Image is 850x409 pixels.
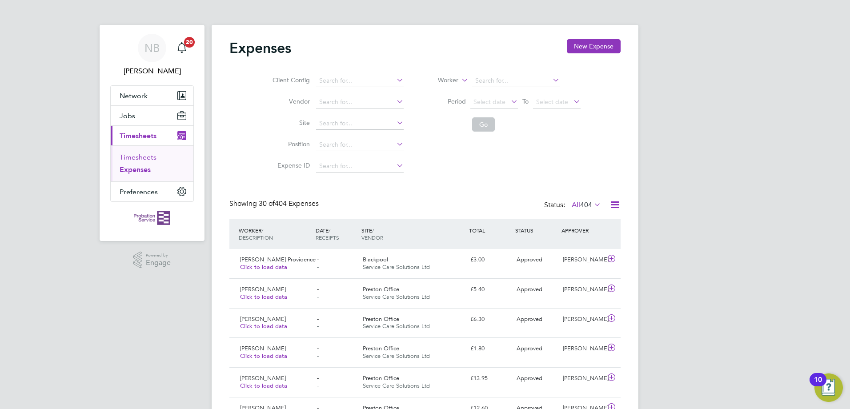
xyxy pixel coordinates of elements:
span: / [329,227,330,234]
div: [PERSON_NAME] [559,253,605,267]
span: - [317,263,319,271]
span: Select date [473,98,505,106]
span: Preston Office [363,374,399,382]
span: 404 Expenses [259,199,319,208]
span: Preferences [120,188,158,196]
div: [PERSON_NAME] [559,371,605,386]
button: New Expense [567,39,621,53]
span: Network [120,92,148,100]
span: / [372,227,374,234]
span: Nigel Bennett [110,66,194,76]
div: [PERSON_NAME] [559,282,605,297]
button: Network [111,86,193,105]
div: £13.95 [467,371,513,386]
span: [PERSON_NAME] [240,345,286,352]
button: Preferences [111,182,193,201]
span: Blackpool [363,256,388,263]
div: TOTAL [467,222,513,238]
input: Search for... [316,96,404,108]
button: Go [472,117,495,132]
span: [PERSON_NAME] [240,374,286,382]
span: Service Care Solutions Ltd [363,293,430,301]
span: Service Care Solutions Ltd [363,382,430,389]
a: 20 [173,34,191,62]
span: Jobs [120,112,135,120]
span: To [520,96,531,107]
div: Timesheets [111,145,193,181]
div: WORKER [237,222,313,245]
span: / [261,227,263,234]
span: 404 [580,200,592,209]
div: £3.00 [467,253,513,267]
a: Timesheets [120,153,156,161]
span: [PERSON_NAME] [240,315,286,323]
a: Go to home page [110,211,194,225]
span: DESCRIPTION [239,234,273,241]
div: Status: [544,199,603,212]
label: Expense ID [270,161,310,169]
span: - [317,374,319,382]
span: Preston Office [363,315,399,323]
span: NB [144,42,160,54]
div: [PERSON_NAME] [559,312,605,327]
span: Service Care Solutions Ltd [363,263,430,271]
span: Approved [517,256,542,263]
h2: Expenses [229,39,291,57]
span: Select date [536,98,568,106]
span: Click to load data [240,293,287,301]
input: Search for... [316,160,404,172]
span: 30 of [259,199,275,208]
span: - [317,352,319,360]
span: Preston Office [363,345,399,352]
span: - [317,293,319,301]
a: Expenses [120,165,151,174]
input: Search for... [316,75,404,87]
span: - [317,256,319,263]
span: [PERSON_NAME] Providence [240,256,316,263]
label: Period [426,97,466,105]
span: Service Care Solutions Ltd [363,322,430,330]
div: £5.40 [467,282,513,297]
span: Click to load data [240,352,287,360]
button: Jobs [111,106,193,125]
div: STATUS [513,222,559,238]
input: Search for... [472,75,560,87]
span: Click to load data [240,263,287,271]
img: probationservice-logo-retina.png [134,211,170,225]
div: APPROVER [559,222,605,238]
span: [PERSON_NAME] [240,285,286,293]
div: Showing [229,199,321,209]
div: 10 [814,380,822,391]
label: Worker [418,76,458,85]
span: - [317,285,319,293]
div: SITE [359,222,467,245]
span: - [317,322,319,330]
span: RECEIPTS [316,234,339,241]
label: Client Config [270,76,310,84]
span: Click to load data [240,382,287,389]
span: - [317,315,319,323]
button: Timesheets [111,126,193,145]
span: Approved [517,315,542,323]
span: Preston Office [363,285,399,293]
span: Powered by [146,252,171,259]
span: VENDOR [361,234,383,241]
a: Powered byEngage [133,252,171,269]
label: Position [270,140,310,148]
div: [PERSON_NAME] [559,341,605,356]
label: Site [270,119,310,127]
input: Search for... [316,117,404,130]
div: £6.30 [467,312,513,327]
span: Approved [517,285,542,293]
input: Search for... [316,139,404,151]
span: 20 [184,37,195,48]
a: NB[PERSON_NAME] [110,34,194,76]
span: Click to load data [240,322,287,330]
div: DATE [313,222,360,245]
span: - [317,382,319,389]
span: Timesheets [120,132,156,140]
nav: Main navigation [100,25,204,241]
button: Open Resource Center, 10 new notifications [814,373,843,402]
span: Service Care Solutions Ltd [363,352,430,360]
span: Approved [517,345,542,352]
